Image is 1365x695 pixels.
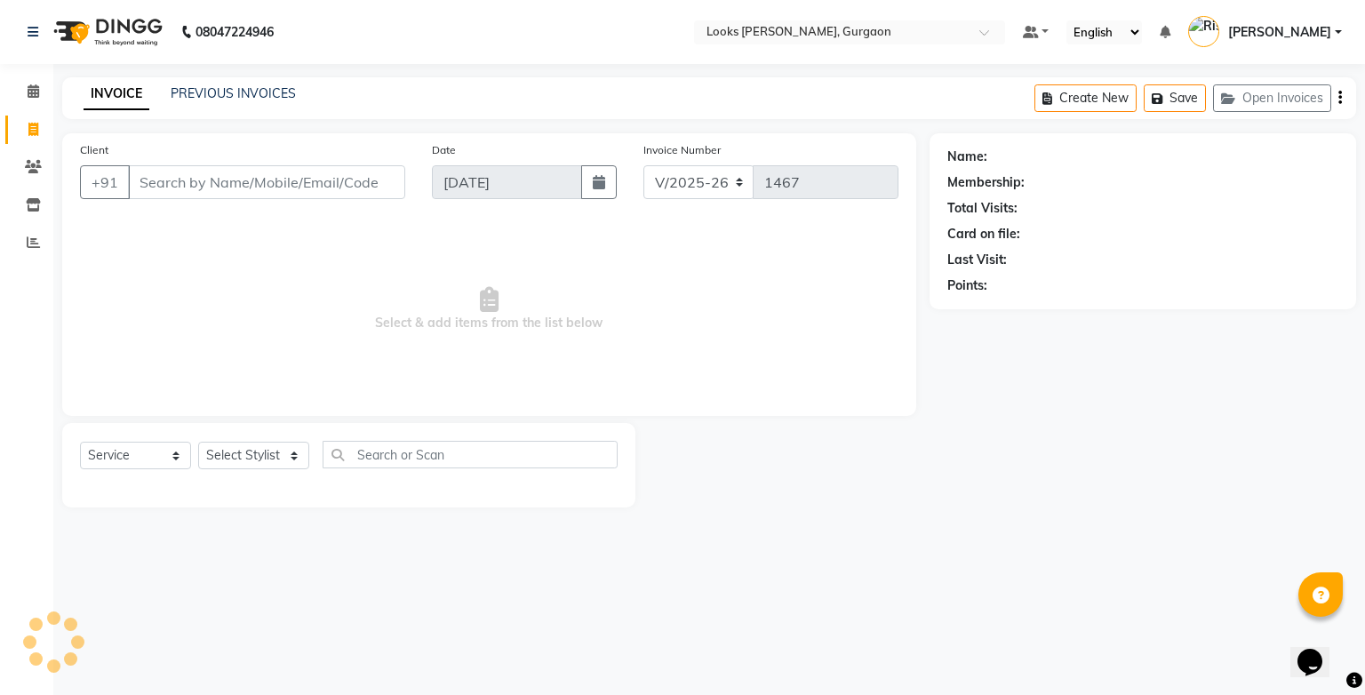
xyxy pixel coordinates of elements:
label: Client [80,142,108,158]
input: Search by Name/Mobile/Email/Code [128,165,405,199]
div: Total Visits: [947,199,1018,218]
div: Last Visit: [947,251,1007,269]
a: PREVIOUS INVOICES [171,85,296,101]
img: logo [45,7,167,57]
button: Open Invoices [1213,84,1331,112]
span: [PERSON_NAME] [1228,23,1331,42]
label: Date [432,142,456,158]
button: Create New [1034,84,1137,112]
div: Points: [947,276,987,295]
button: +91 [80,165,130,199]
button: Save [1144,84,1206,112]
span: Select & add items from the list below [80,220,898,398]
div: Card on file: [947,225,1020,244]
label: Invoice Number [643,142,721,158]
b: 08047224946 [196,7,274,57]
div: Membership: [947,173,1025,192]
a: INVOICE [84,78,149,110]
img: Rishabh Kapoor [1188,16,1219,47]
iframe: chat widget [1290,624,1347,677]
input: Search or Scan [323,441,618,468]
div: Name: [947,148,987,166]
